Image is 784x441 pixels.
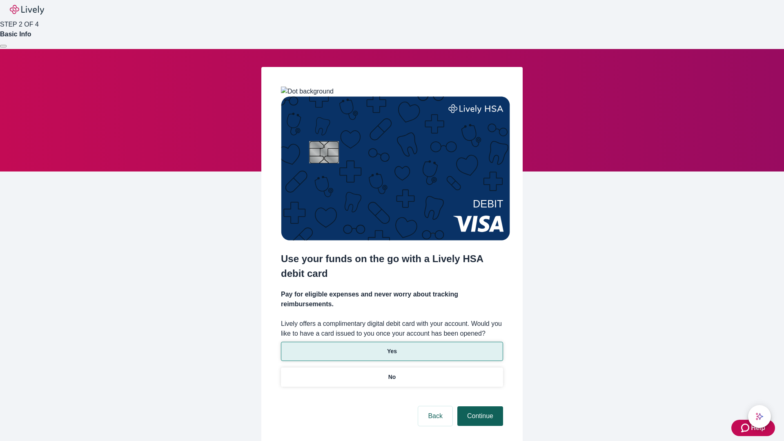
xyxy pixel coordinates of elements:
button: Continue [457,406,503,426]
h2: Use your funds on the go with a Lively HSA debit card [281,252,503,281]
label: Lively offers a complimentary digital debit card with your account. Would you like to have a card... [281,319,503,339]
button: Back [418,406,452,426]
h4: Pay for eligible expenses and never worry about tracking reimbursements. [281,290,503,309]
p: No [388,373,396,381]
img: Dot background [281,87,334,96]
img: Debit card [281,96,510,241]
p: Yes [387,347,397,356]
img: Lively [10,5,44,15]
svg: Lively AI Assistant [755,412,764,421]
button: No [281,367,503,387]
button: Yes [281,342,503,361]
button: chat [748,405,771,428]
span: Help [751,423,765,433]
svg: Zendesk support icon [741,423,751,433]
button: Zendesk support iconHelp [731,420,775,436]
